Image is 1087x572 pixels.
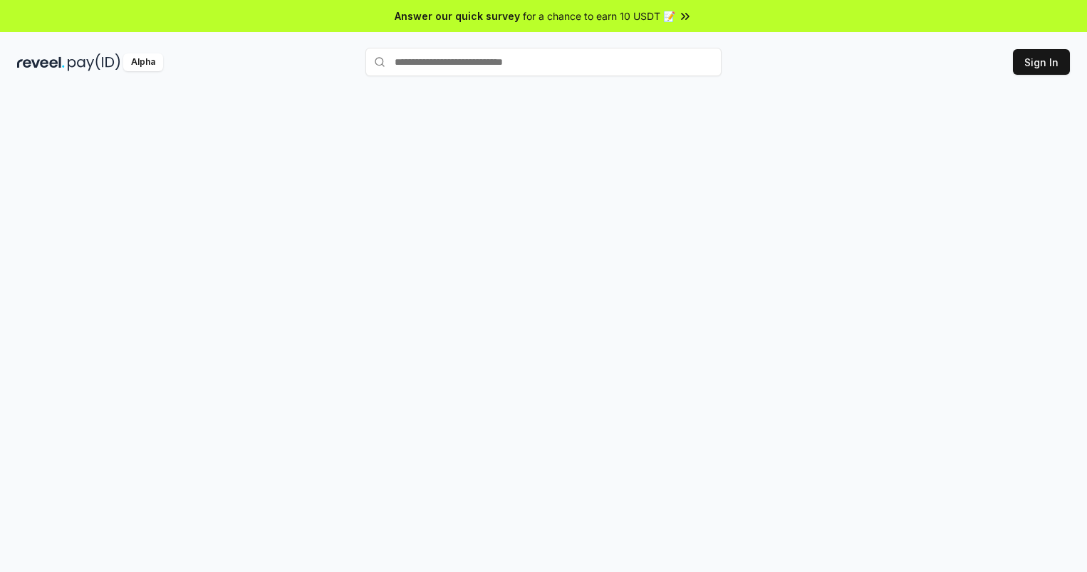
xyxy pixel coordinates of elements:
img: reveel_dark [17,53,65,71]
img: pay_id [68,53,120,71]
span: Answer our quick survey [395,9,520,24]
button: Sign In [1013,49,1070,75]
div: Alpha [123,53,163,71]
span: for a chance to earn 10 USDT 📝 [523,9,675,24]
